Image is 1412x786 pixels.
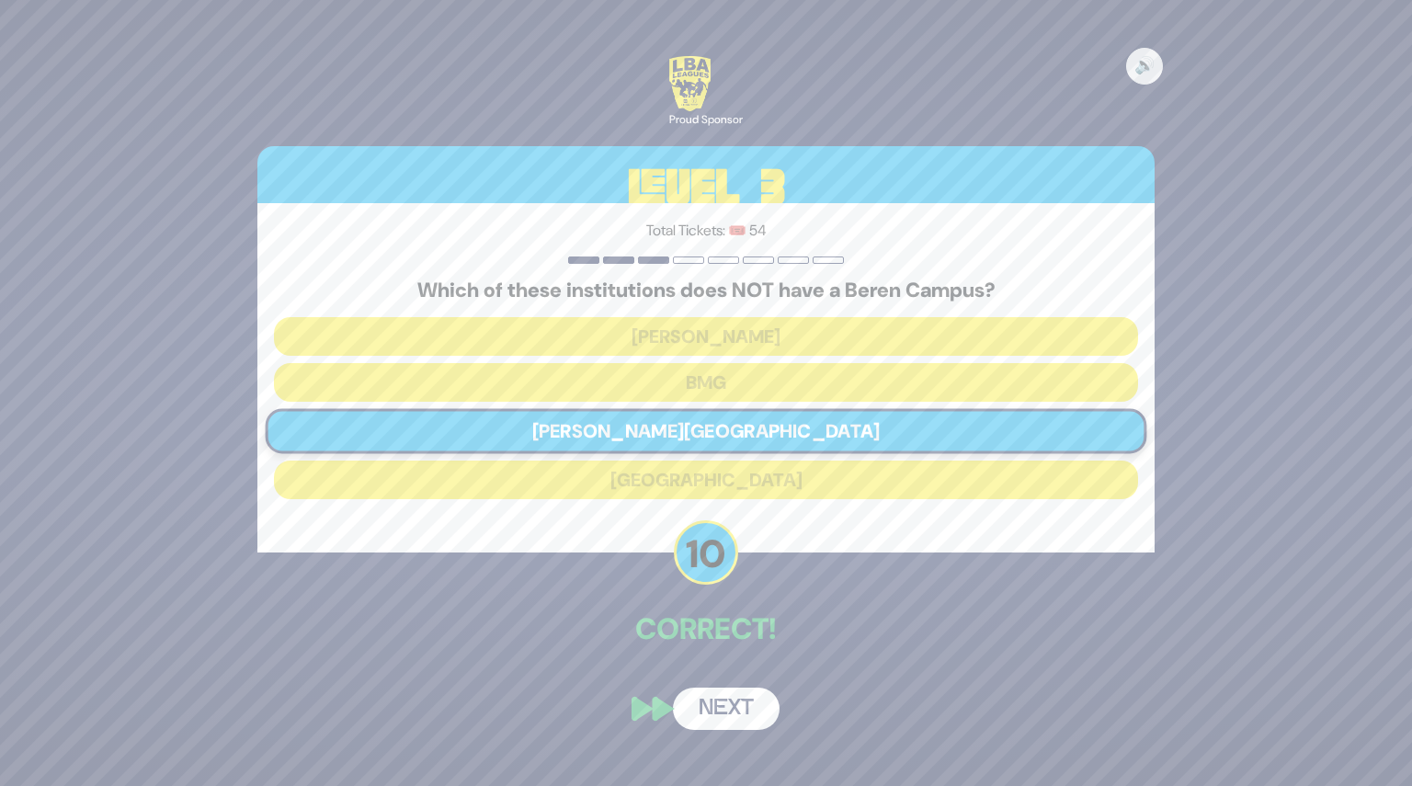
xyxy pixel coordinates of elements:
[266,409,1147,454] button: [PERSON_NAME][GEOGRAPHIC_DATA]
[673,688,780,730] button: Next
[257,146,1155,229] h3: Level 3
[274,279,1138,302] h5: Which of these institutions does NOT have a Beren Campus?
[274,461,1138,499] button: [GEOGRAPHIC_DATA]
[674,520,738,585] p: 10
[274,220,1138,242] p: Total Tickets: 🎟️ 54
[669,111,743,128] div: Proud Sponsor
[257,607,1155,651] p: Correct!
[274,317,1138,356] button: [PERSON_NAME]
[669,56,711,111] img: LBA
[274,363,1138,402] button: BMG
[1126,48,1163,85] button: 🔊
